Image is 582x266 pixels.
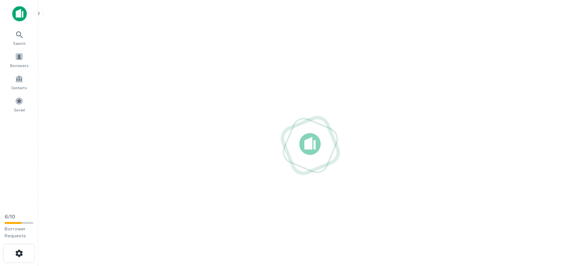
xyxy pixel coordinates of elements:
[12,6,27,21] img: capitalize-icon.png
[14,107,25,113] span: Saved
[2,49,36,70] a: Borrowers
[5,226,26,238] span: Borrower Requests
[11,85,27,91] span: Contacts
[10,62,28,69] span: Borrowers
[13,40,26,46] span: Search
[2,27,36,48] a: Search
[2,94,36,114] a: Saved
[2,72,36,92] a: Contacts
[5,214,15,220] span: 6 / 10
